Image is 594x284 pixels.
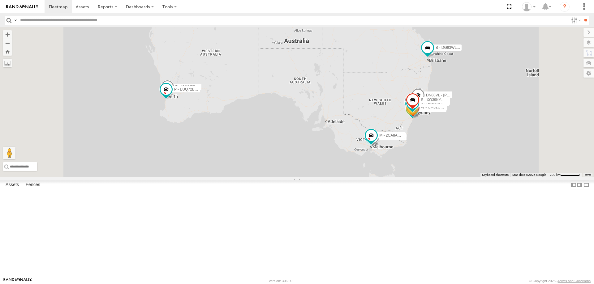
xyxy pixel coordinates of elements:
[3,59,12,67] label: Measure
[560,2,570,12] i: ?
[175,85,216,89] span: P - 1HHV988 - Kalu Taw
[482,173,509,177] button: Keyboard shortcuts
[174,87,228,91] span: P - EUQ72B - [PERSON_NAME]
[436,45,490,50] span: B - DG93WL - [PERSON_NAME]
[2,180,22,189] label: Assets
[381,135,434,139] span: M - CZ65YA - [PERSON_NAME]
[23,180,43,189] label: Fences
[548,173,582,177] button: Map Scale: 200 km per 59 pixels
[3,47,12,56] button: Zoom Home
[569,16,582,25] label: Search Filter Options
[3,39,12,47] button: Zoom out
[406,103,418,115] div: 2
[421,105,457,109] span: W - CM32CA - Transit
[529,279,591,283] div: © Copyright 2025 -
[583,69,594,78] label: Map Settings
[13,16,18,25] label: Search Query
[520,2,538,11] div: Tye Clark
[583,180,589,189] label: Hide Summary Table
[269,279,292,283] div: Version: 306.00
[585,174,591,176] a: Terms (opens in new tab)
[426,93,474,97] span: DN88VL - [PERSON_NAME]
[379,133,430,138] span: M - 2CA8AO - Yehya Abou-Eid
[421,101,474,105] span: S - BR46JX - [PERSON_NAME]
[550,173,560,176] span: 200 km
[3,30,12,39] button: Zoom in
[512,173,546,176] span: Map data ©2025 Google
[558,279,591,283] a: Terms and Conditions
[577,180,583,189] label: Dock Summary Table to the Right
[3,147,15,159] button: Drag Pegman onto the map to open Street View
[3,278,32,284] a: Visit our Website
[420,106,475,111] span: W - IHW010 - [PERSON_NAME]
[6,5,38,9] img: rand-logo.svg
[421,98,475,102] span: S - XO39KY - [PERSON_NAME]
[570,180,577,189] label: Dock Summary Table to the Left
